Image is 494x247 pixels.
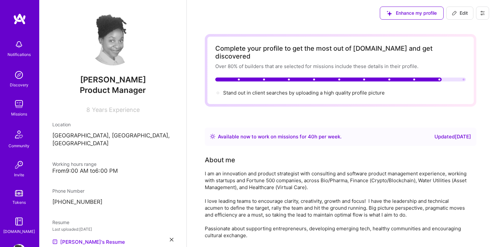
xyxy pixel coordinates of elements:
button: Enhance my profile [380,7,444,20]
img: logo [13,13,26,25]
div: From 9:00 AM to 6:00 PM [52,168,173,174]
i: icon Close [170,238,173,241]
img: Availability [210,134,215,139]
span: Edit [452,10,468,16]
div: Community [9,142,29,149]
span: 40 [308,133,314,140]
div: Discovery [10,81,28,88]
span: 8 [86,106,90,113]
img: Resume [52,239,58,244]
img: discovery [12,68,26,81]
img: guide book [12,215,26,228]
img: User Avatar [87,13,139,65]
div: Over 80% of builders that are selected for missions include these details in their profile. [215,63,466,70]
div: Stand out in client searches by uploading a high quality profile picture [223,89,385,96]
p: [PHONE_NUMBER] [52,198,173,206]
div: [DOMAIN_NAME] [3,228,35,235]
span: Resume [52,220,69,225]
div: Missions [11,111,27,117]
span: [PERSON_NAME] [52,75,173,85]
a: [PERSON_NAME]'s Resume [52,238,125,246]
div: Location [52,121,173,128]
img: Community [11,127,27,142]
button: Edit [446,7,473,20]
p: [GEOGRAPHIC_DATA], [GEOGRAPHIC_DATA], [GEOGRAPHIC_DATA] [52,132,173,148]
div: Updated [DATE] [434,133,471,141]
div: Tokens [12,199,26,206]
span: Years Experience [92,106,140,113]
img: Invite [12,158,26,171]
span: Working hours range [52,161,97,167]
div: Last uploaded: [DATE] [52,226,173,233]
img: tokens [15,190,23,196]
div: Complete your profile to get the most out of [DOMAIN_NAME] and get discovered [215,44,466,60]
span: Product Manager [80,85,146,95]
div: Available now to work on missions for h per week . [218,133,342,141]
i: icon SuggestedTeams [387,11,392,16]
img: teamwork [12,97,26,111]
span: Phone Number [52,188,84,194]
div: About me [205,155,235,165]
div: Notifications [8,51,31,58]
img: bell [12,38,26,51]
div: Invite [14,171,24,178]
span: Enhance my profile [387,10,437,16]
